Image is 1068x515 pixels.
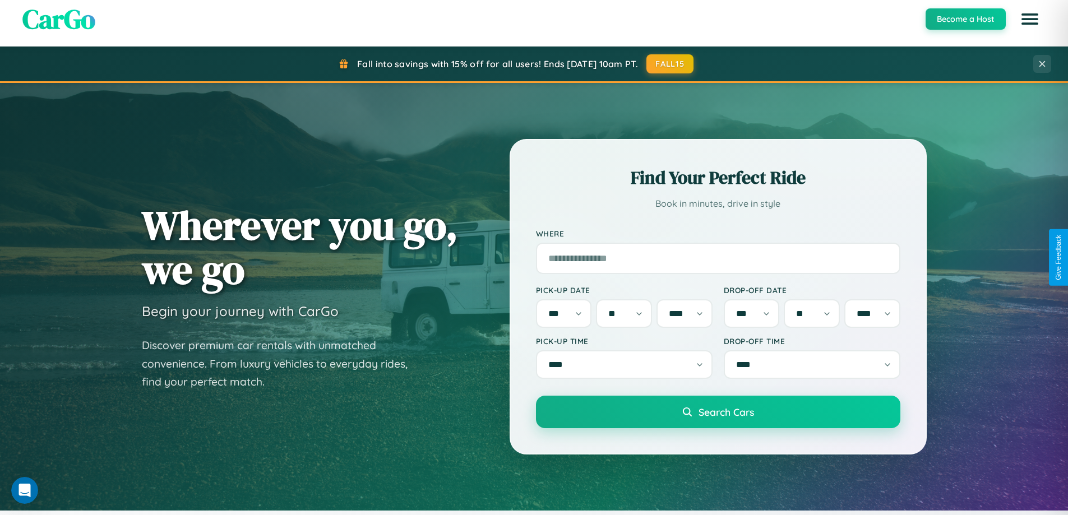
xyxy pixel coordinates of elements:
p: Book in minutes, drive in style [536,196,900,212]
span: Fall into savings with 15% off for all users! Ends [DATE] 10am PT. [357,58,638,69]
button: Open menu [1014,3,1046,35]
button: FALL15 [646,54,693,73]
label: Pick-up Date [536,285,713,295]
p: Discover premium car rentals with unmatched convenience. From luxury vehicles to everyday rides, ... [142,336,422,391]
div: Give Feedback [1055,235,1062,280]
iframe: Intercom live chat [11,477,38,504]
h1: Wherever you go, we go [142,203,458,291]
label: Pick-up Time [536,336,713,346]
h3: Begin your journey with CarGo [142,303,339,319]
label: Drop-off Time [724,336,900,346]
button: Search Cars [536,396,900,428]
h2: Find Your Perfect Ride [536,165,900,190]
label: Drop-off Date [724,285,900,295]
label: Where [536,229,900,238]
span: CarGo [22,1,95,38]
button: Become a Host [926,8,1006,30]
span: Search Cars [699,406,754,418]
